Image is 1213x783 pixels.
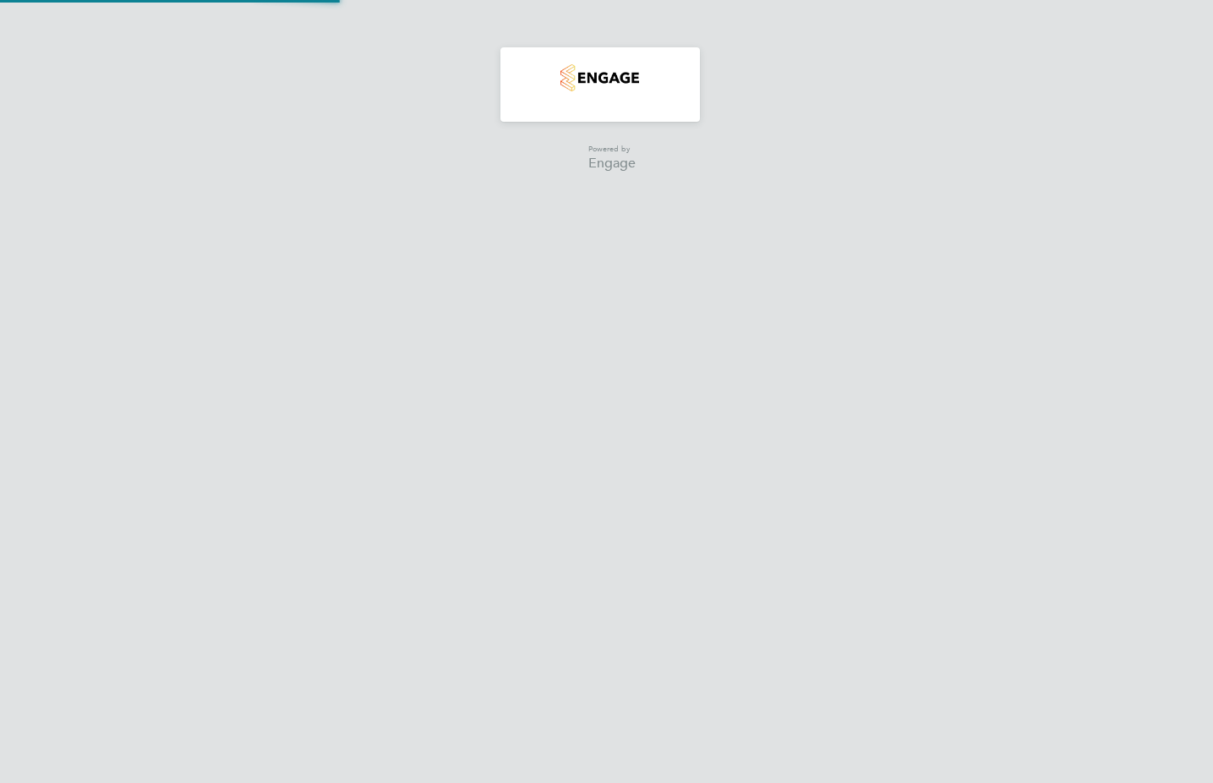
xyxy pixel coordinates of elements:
[588,156,636,171] span: Engage
[588,142,636,156] span: Powered by
[500,47,700,122] nav: Main navigation
[564,142,636,170] a: Powered byEngage
[560,64,639,91] img: countryside-properties-logo-retina.png
[521,64,680,91] a: Go to home page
